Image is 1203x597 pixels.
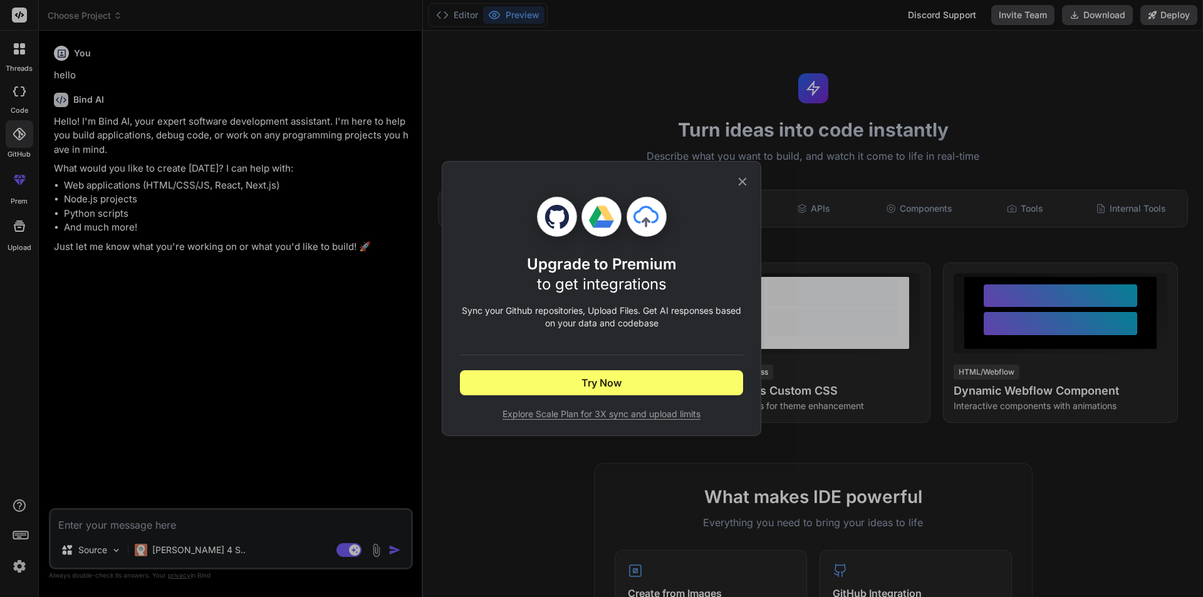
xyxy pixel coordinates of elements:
[527,254,677,294] h1: Upgrade to Premium
[460,408,743,420] span: Explore Scale Plan for 3X sync and upload limits
[537,275,667,293] span: to get integrations
[460,370,743,395] button: Try Now
[581,375,622,390] span: Try Now
[460,304,743,330] p: Sync your Github repositories, Upload Files. Get AI responses based on your data and codebase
